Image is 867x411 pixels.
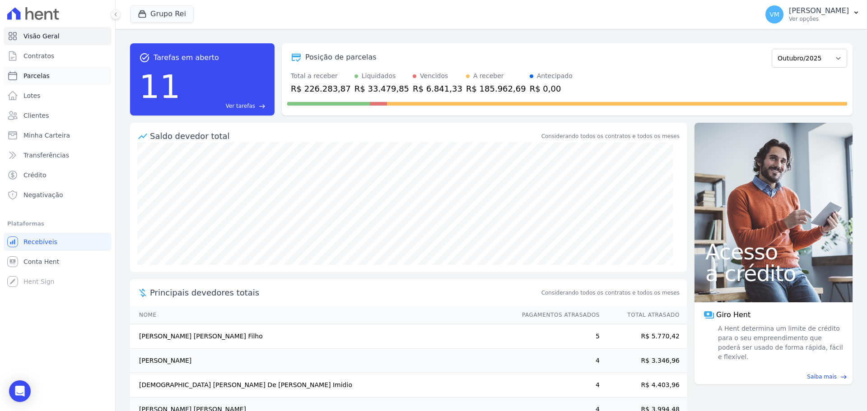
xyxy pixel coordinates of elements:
div: Plataformas [7,218,108,229]
span: Clientes [23,111,49,120]
button: VM [PERSON_NAME] Ver opções [758,2,867,27]
td: R$ 3.346,96 [600,349,687,373]
a: Crédito [4,166,112,184]
span: task_alt [139,52,150,63]
div: R$ 6.841,33 [413,83,462,95]
span: A Hent determina um limite de crédito para o seu empreendimento que poderá ser usado de forma ráp... [716,324,844,362]
span: Contratos [23,51,54,60]
td: R$ 4.403,96 [600,373,687,397]
div: Total a receber [291,71,351,81]
a: Clientes [4,106,112,125]
span: Parcelas [23,71,50,80]
a: Saiba mais east [700,373,847,381]
th: Pagamentos Atrasados [513,306,600,324]
span: Lotes [23,91,41,100]
div: Saldo devedor total [150,130,540,142]
span: Considerando todos os contratos e todos os meses [541,289,680,297]
a: Ver tarefas east [184,102,266,110]
span: Tarefas em aberto [154,52,219,63]
a: Contratos [4,47,112,65]
div: 11 [139,63,181,110]
div: Considerando todos os contratos e todos os meses [541,132,680,140]
a: Transferências [4,146,112,164]
div: Antecipado [537,71,573,81]
span: Crédito [23,171,47,180]
span: VM [769,11,779,18]
span: east [840,374,847,380]
a: Parcelas [4,67,112,85]
a: Minha Carteira [4,126,112,144]
a: Visão Geral [4,27,112,45]
p: Ver opções [789,15,849,23]
div: R$ 33.479,85 [354,83,409,95]
span: Giro Hent [716,309,750,320]
td: R$ 5.770,42 [600,324,687,349]
span: Recebíveis [23,237,57,246]
td: 5 [513,324,600,349]
td: 4 [513,373,600,397]
td: 4 [513,349,600,373]
td: [PERSON_NAME] [130,349,513,373]
td: [DEMOGRAPHIC_DATA] [PERSON_NAME] De [PERSON_NAME] Imidio [130,373,513,397]
span: Negativação [23,190,63,199]
th: Nome [130,306,513,324]
span: Minha Carteira [23,131,70,140]
a: Negativação [4,186,112,204]
div: Open Intercom Messenger [9,380,31,402]
span: Saiba mais [807,373,837,381]
div: Vencidos [420,71,448,81]
th: Total Atrasado [600,306,687,324]
a: Lotes [4,87,112,105]
a: Conta Hent [4,253,112,271]
p: [PERSON_NAME] [789,6,849,15]
div: R$ 0,00 [530,83,573,95]
span: Acesso [705,241,842,263]
button: Grupo Rei [130,5,194,23]
span: Visão Geral [23,32,60,41]
div: R$ 226.283,87 [291,83,351,95]
td: [PERSON_NAME] [PERSON_NAME] Filho [130,324,513,349]
span: Principais devedores totais [150,286,540,299]
span: east [259,103,266,110]
span: Ver tarefas [226,102,255,110]
span: a crédito [705,263,842,284]
div: Liquidados [362,71,396,81]
span: Conta Hent [23,257,59,266]
div: A receber [473,71,504,81]
div: R$ 185.962,69 [466,83,526,95]
div: Posição de parcelas [305,52,377,63]
span: Transferências [23,151,69,160]
a: Recebíveis [4,233,112,251]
